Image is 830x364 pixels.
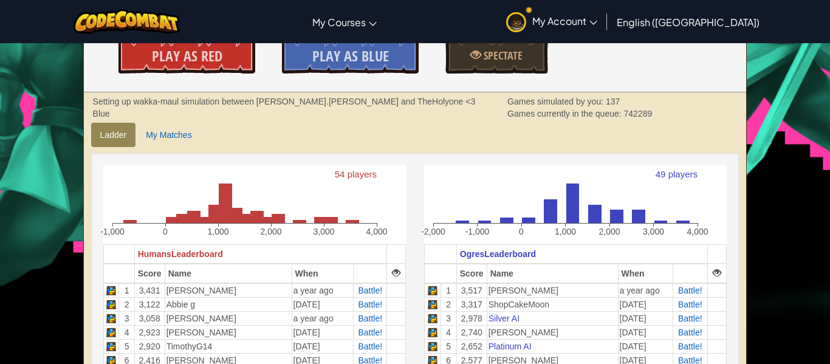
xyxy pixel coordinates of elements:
[441,339,456,353] td: 5
[441,283,456,298] td: 1
[134,325,165,339] td: 2,923
[487,297,618,311] td: ShopCakeMoon
[292,339,354,353] td: [DATE]
[313,227,334,236] text: 3,000
[441,297,456,311] td: 2
[165,297,292,311] td: Abbie g
[312,16,366,29] span: My Courses
[678,328,702,337] a: Battle!
[358,328,382,337] a: Battle!
[207,227,228,236] text: 1,000
[456,297,487,311] td: 3,317
[484,249,536,259] span: Leaderboard
[292,283,354,298] td: a year ago
[134,311,165,325] td: 3,058
[119,283,134,298] td: 1
[103,325,119,339] td: Python
[456,325,487,339] td: 2,740
[519,227,524,236] text: 0
[74,9,180,34] img: CodeCombat logo
[481,48,523,63] span: Spectate
[134,264,165,283] th: Score
[165,311,292,325] td: [PERSON_NAME]
[119,339,134,353] td: 5
[487,283,618,298] td: [PERSON_NAME]
[163,227,168,236] text: 0
[100,227,125,236] text: -1,000
[292,264,354,283] th: When
[618,264,673,283] th: When
[656,169,698,179] text: 49 players
[456,339,487,353] td: 2,652
[618,325,673,339] td: [DATE]
[334,169,376,179] text: 54 players
[152,46,222,66] span: Play As Red
[138,249,171,259] span: Humans
[500,2,603,41] a: My Account
[445,37,547,74] a: Spectate
[618,311,673,325] td: [DATE]
[119,297,134,311] td: 2
[487,311,618,325] td: Silver AI
[91,123,136,147] a: Ladder
[624,109,653,118] span: 742289
[424,311,441,325] td: Python
[507,97,606,106] span: Games simulated by you:
[134,283,165,298] td: 3,431
[165,325,292,339] td: [PERSON_NAME]
[465,227,490,236] text: -1,000
[678,286,702,295] a: Battle!
[487,339,618,353] td: Platinum AI
[292,297,354,311] td: [DATE]
[165,264,292,283] th: Name
[618,297,673,311] td: [DATE]
[292,311,354,325] td: a year ago
[424,283,441,298] td: Python
[618,339,673,353] td: [DATE]
[441,325,456,339] td: 4
[424,297,441,311] td: Python
[137,123,201,147] a: My Matches
[103,311,119,325] td: Python
[292,325,354,339] td: [DATE]
[358,342,382,351] a: Battle!
[456,283,487,298] td: 3,517
[421,227,445,236] text: -2,000
[507,109,623,118] span: Games currently in the queue:
[165,283,292,298] td: [PERSON_NAME]
[358,286,382,295] a: Battle!
[119,325,134,339] td: 4
[618,283,673,298] td: a year ago
[460,249,484,259] span: Ogres
[93,97,476,118] strong: Setting up wakka-maul simulation between [PERSON_NAME].[PERSON_NAME] and TheHolyone <3 Blue
[678,342,702,351] a: Battle!
[598,227,620,236] text: 2,000
[358,314,382,323] a: Battle!
[306,5,383,38] a: My Courses
[441,311,456,325] td: 3
[424,325,441,339] td: Python
[103,297,119,311] td: Python
[532,15,597,27] span: My Account
[611,5,766,38] a: English ([GEOGRAPHIC_DATA])
[171,249,223,259] span: Leaderboard
[134,339,165,353] td: 2,920
[119,311,134,325] td: 3
[456,311,487,325] td: 2,978
[366,227,387,236] text: 4,000
[134,297,165,311] td: 3,122
[617,16,760,29] span: English ([GEOGRAPHIC_DATA])
[312,46,389,66] span: Play As Blue
[678,314,702,323] a: Battle!
[424,339,441,353] td: Python
[358,300,382,309] a: Battle!
[103,339,119,353] td: Python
